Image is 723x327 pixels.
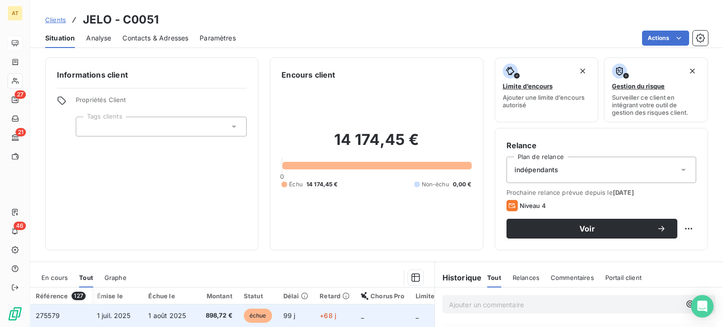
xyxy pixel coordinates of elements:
span: 21 [16,128,26,136]
span: En cours [41,274,68,281]
span: 46 [14,222,26,230]
span: 1 août 2025 [148,311,186,319]
div: Émise le [97,292,137,300]
span: Voir [518,225,657,232]
div: Référence [36,292,86,300]
span: Analyse [86,33,111,43]
span: 1 juil. 2025 [97,311,131,319]
span: Non-échu [422,180,449,189]
span: indépendants [514,165,559,175]
span: Contacts & Adresses [122,33,188,43]
span: Relances [513,274,539,281]
div: Montant [200,292,233,300]
h2: 14 174,45 € [281,130,471,159]
h6: Historique [435,272,482,283]
span: 898,72 € [200,311,233,320]
span: 0,00 € [453,180,472,189]
h6: Informations client [57,69,247,80]
button: Limite d’encoursAjouter une limite d’encours autorisé [495,57,599,122]
span: 127 [72,292,85,300]
span: 14 174,45 € [306,180,338,189]
span: Clients [45,16,66,24]
h3: JELO - C0051 [83,11,159,28]
span: Commentaires [551,274,594,281]
span: Prochaine relance prévue depuis le [506,189,696,196]
span: Situation [45,33,75,43]
span: Tout [79,274,93,281]
span: Propriétés Client [76,96,247,109]
span: 27 [15,90,26,99]
a: Clients [45,15,66,24]
button: Voir [506,219,677,239]
button: Actions [642,31,689,46]
div: Statut [244,292,272,300]
h6: Relance [506,140,696,151]
span: Gestion du risque [612,82,665,90]
div: Chorus Pro [361,292,404,300]
span: Tout [487,274,501,281]
span: échue [244,309,272,323]
span: Niveau 4 [520,202,546,209]
span: _ [361,311,364,319]
span: Paramètres [200,33,236,43]
div: Échue le [148,292,188,300]
span: Graphe [104,274,127,281]
span: 99 j [283,311,296,319]
img: Logo LeanPay [8,306,23,321]
div: Open Intercom Messenger [691,295,714,318]
span: _ [416,311,418,319]
span: Échu [289,180,303,189]
span: +68 j [320,311,336,319]
span: Limite d’encours [503,82,553,90]
span: Surveiller ce client en intégrant votre outil de gestion des risques client. [612,94,700,116]
div: Limite encours [416,292,461,300]
span: 275579 [36,311,60,319]
div: Délai [283,292,309,300]
button: Gestion du risqueSurveiller ce client en intégrant votre outil de gestion des risques client. [604,57,708,122]
span: 0 [280,173,284,180]
span: Portail client [605,274,642,281]
h6: Encours client [281,69,335,80]
div: Retard [320,292,350,300]
span: Ajouter une limite d’encours autorisé [503,94,591,109]
input: Ajouter une valeur [84,122,91,131]
div: AT [8,6,23,21]
span: [DATE] [613,189,634,196]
